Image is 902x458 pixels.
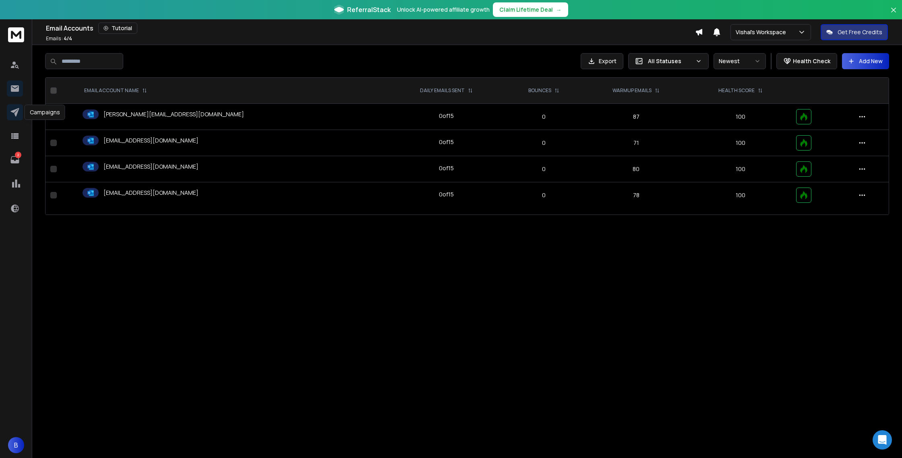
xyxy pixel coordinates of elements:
[439,190,454,198] div: 0 of 15
[776,53,837,69] button: Health Check
[842,53,889,69] button: Add New
[509,113,578,121] p: 0
[493,2,568,17] button: Claim Lifetime Deal→
[689,156,791,182] td: 100
[714,53,766,69] button: Newest
[7,152,23,168] a: 2
[583,182,689,208] td: 78
[648,57,692,65] p: All Statuses
[689,130,791,156] td: 100
[509,139,578,147] p: 0
[689,104,791,130] td: 100
[793,57,830,65] p: Health Check
[509,165,578,173] p: 0
[581,53,623,69] button: Export
[103,163,199,171] p: [EMAIL_ADDRESS][DOMAIN_NAME]
[25,105,65,120] div: Campaigns
[15,152,21,158] p: 2
[612,87,652,94] p: WARMUP EMAILS
[98,23,137,34] button: Tutorial
[509,191,578,199] p: 0
[347,5,391,14] span: ReferralStack
[556,6,562,14] span: →
[439,112,454,120] div: 0 of 15
[84,87,147,94] div: EMAIL ACCOUNT NAME
[103,136,199,144] p: [EMAIL_ADDRESS][DOMAIN_NAME]
[64,35,72,42] span: 4 / 4
[420,87,465,94] p: DAILY EMAILS SENT
[718,87,755,94] p: HEALTH SCORE
[8,437,24,453] button: B
[397,6,490,14] p: Unlock AI-powered affiliate growth
[583,104,689,130] td: 87
[689,182,791,208] td: 100
[103,110,244,118] p: [PERSON_NAME][EMAIL_ADDRESS][DOMAIN_NAME]
[736,28,789,36] p: Vishal's Workspace
[821,24,888,40] button: Get Free Credits
[873,430,892,450] div: Open Intercom Messenger
[46,23,695,34] div: Email Accounts
[439,138,454,146] div: 0 of 15
[583,156,689,182] td: 80
[528,87,551,94] p: BOUNCES
[583,130,689,156] td: 71
[103,189,199,197] p: [EMAIL_ADDRESS][DOMAIN_NAME]
[46,35,72,42] p: Emails :
[439,164,454,172] div: 0 of 15
[888,5,899,24] button: Close banner
[838,28,882,36] p: Get Free Credits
